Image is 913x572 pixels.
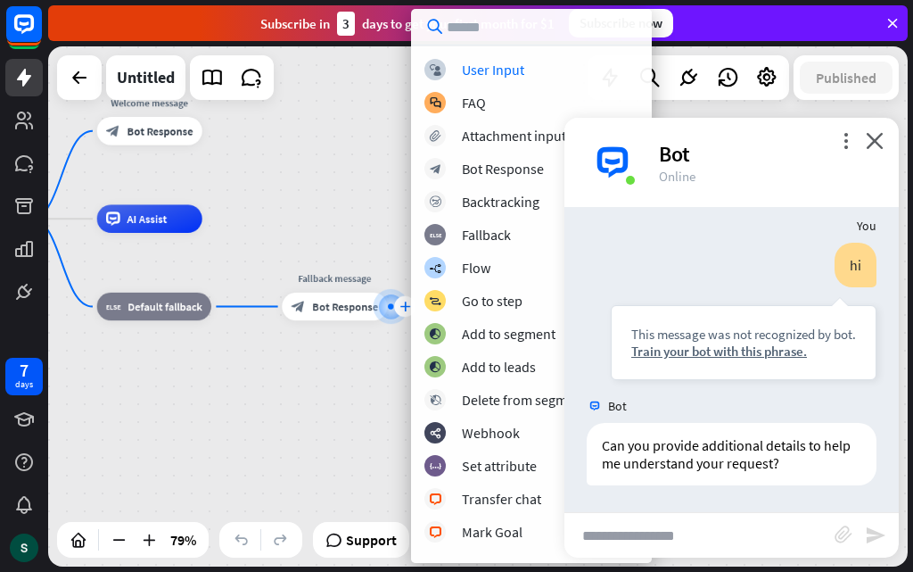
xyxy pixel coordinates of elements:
[117,55,175,100] div: Untitled
[462,457,537,475] div: Set attribute
[835,526,852,543] i: block_attachment
[20,362,29,378] div: 7
[165,526,202,554] div: 79%
[866,132,884,149] i: close
[14,7,68,61] button: Open LiveChat chat widget
[631,343,856,360] div: Train your bot with this phrase.
[106,300,121,314] i: block_fallback
[430,196,441,208] i: block_backtracking
[587,423,876,485] div: Can you provide additional details to help me understand your request?
[462,259,490,277] div: Flow
[462,127,566,145] div: Attachment input
[106,124,120,138] i: block_bot_response
[462,490,541,508] div: Transfer chat
[430,394,441,406] i: block_delete_from_segment
[260,12,555,36] div: Subscribe in days to get your first month for $1
[429,262,441,274] i: builder_tree
[429,526,442,538] i: block_livechat
[462,358,536,376] div: Add to leads
[462,523,522,541] div: Mark Goal
[15,378,33,391] div: days
[429,295,441,307] i: block_goto
[659,140,877,168] div: Bot
[631,326,856,343] div: This message was not recognized by bot.
[462,292,522,310] div: Go to step
[430,460,441,472] i: block_set_attribute
[865,525,886,546] i: send
[837,132,854,149] i: more_vert
[399,302,410,311] i: plus
[608,398,627,414] span: Bot
[337,12,355,36] div: 3
[86,96,213,111] div: Welcome message
[127,211,167,226] span: AI Assist
[272,271,399,286] div: Fallback message
[462,424,520,442] div: Webhook
[429,361,441,373] i: block_add_to_segment
[462,226,511,244] div: Fallback
[429,493,442,505] i: block_livechat
[429,328,441,340] i: block_add_to_segment
[462,325,555,343] div: Add to segment
[430,163,441,175] i: block_bot_response
[127,300,202,314] span: Default fallback
[5,358,43,395] a: 7 days
[800,62,892,94] button: Published
[659,168,877,185] div: Online
[346,526,397,554] span: Support
[430,97,441,109] i: block_faq
[462,61,524,79] div: User Input
[462,193,539,211] div: Backtracking
[462,160,544,178] div: Bot Response
[430,130,441,142] i: block_attachment
[127,124,193,138] span: Bot Response
[462,391,587,409] div: Delete from segment
[430,229,441,241] i: block_fallback
[430,427,441,439] i: webhooks
[462,94,486,112] div: FAQ
[312,300,378,314] span: Bot Response
[835,243,876,287] div: hi
[292,300,306,314] i: block_bot_response
[430,64,441,76] i: block_user_input
[857,218,876,234] span: You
